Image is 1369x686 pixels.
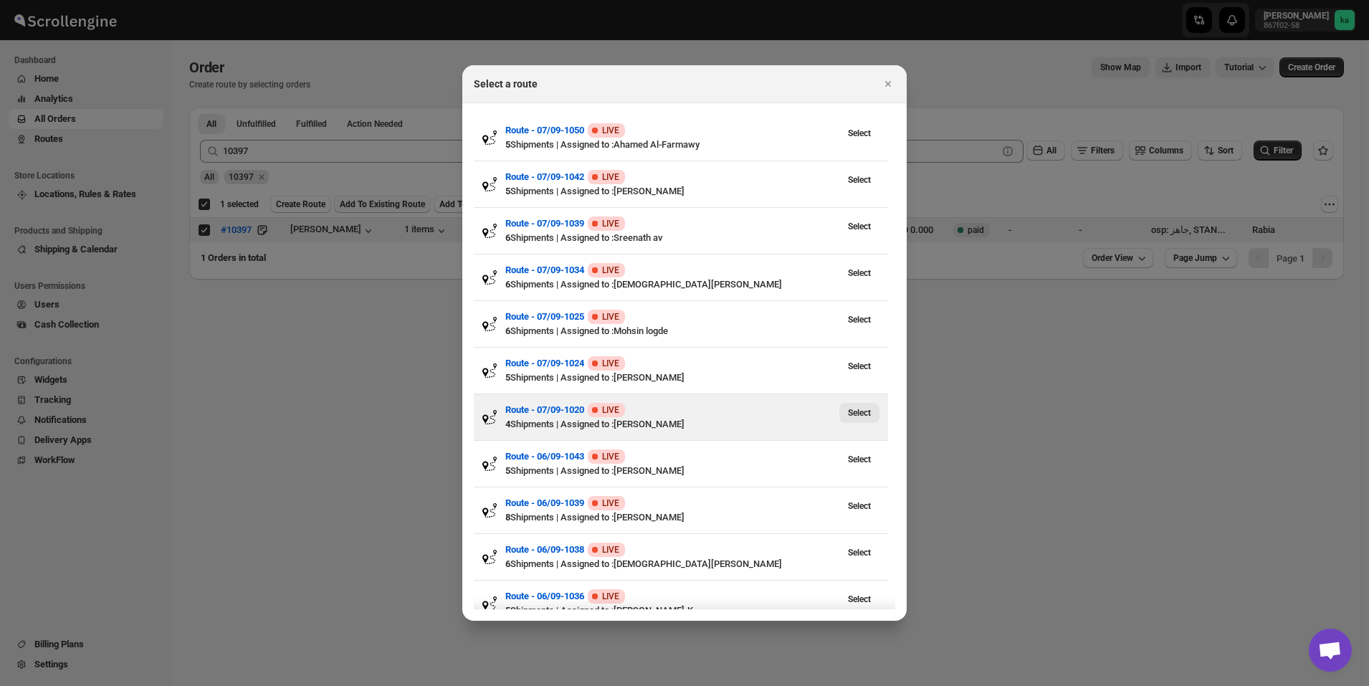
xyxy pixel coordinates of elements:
[848,128,871,139] span: Select
[505,419,510,429] b: 4
[848,267,871,279] span: Select
[602,125,619,136] span: LIVE
[505,465,510,476] b: 5
[602,358,619,369] span: LIVE
[505,589,584,604] button: Route - 06/09-1036
[602,451,619,462] span: LIVE
[839,403,879,423] button: View Route - 07/09-1020’s latest order
[505,496,584,510] button: Route - 06/09-1039
[505,464,839,478] div: Shipments | Assigned to : [PERSON_NAME]
[505,510,839,525] div: Shipments | Assigned to : [PERSON_NAME]
[1309,629,1352,672] div: Open chat
[505,543,584,557] button: Route - 06/09-1038
[505,417,839,432] div: Shipments | Assigned to : [PERSON_NAME]
[848,594,871,605] span: Select
[839,589,879,609] button: View Route - 06/09-1036’s latest order
[848,221,871,232] span: Select
[878,74,898,94] button: Close
[505,310,584,324] button: Route - 07/09-1025
[839,123,879,143] button: View Route - 07/09-1050’s latest order
[505,324,839,338] div: Shipments | Assigned to : Mohsin logde
[839,263,879,283] button: View Route - 07/09-1034’s latest order
[602,404,619,416] span: LIVE
[602,311,619,323] span: LIVE
[505,372,510,383] b: 5
[505,123,584,138] button: Route - 07/09-1050
[505,170,584,184] button: Route - 07/09-1042
[602,171,619,183] span: LIVE
[839,356,879,376] button: View Route - 07/09-1024’s latest order
[505,449,584,464] button: Route - 06/09-1043
[848,500,871,512] span: Select
[602,265,619,276] span: LIVE
[848,361,871,372] span: Select
[505,139,510,150] b: 5
[839,543,879,563] button: View Route - 06/09-1038’s latest order
[505,232,510,243] b: 6
[505,186,510,196] b: 5
[839,170,879,190] button: View Route - 07/09-1042’s latest order
[505,371,839,385] div: Shipments | Assigned to : [PERSON_NAME]
[505,356,584,371] button: Route - 07/09-1024
[839,496,879,516] button: View Route - 06/09-1039’s latest order
[505,325,510,336] b: 6
[839,216,879,237] button: View Route - 07/09-1039’s latest order
[505,231,839,245] div: Shipments | Assigned to : Sreenath av
[505,263,584,277] button: Route - 07/09-1034
[602,544,619,556] span: LIVE
[848,314,871,325] span: Select
[848,454,871,465] span: Select
[505,557,839,571] div: Shipments | Assigned to : [DEMOGRAPHIC_DATA][PERSON_NAME]
[505,277,839,292] div: Shipments | Assigned to : [DEMOGRAPHIC_DATA][PERSON_NAME]
[848,174,871,186] span: Select
[505,512,510,523] b: 8
[602,497,619,509] span: LIVE
[839,449,879,470] button: View Route - 06/09-1043’s latest order
[505,403,584,417] button: Route - 07/09-1020
[505,184,839,199] div: Shipments | Assigned to : [PERSON_NAME]
[474,77,538,91] h2: Select a route
[505,605,510,616] b: 5
[505,558,510,569] b: 6
[505,216,584,231] button: Route - 07/09-1039
[848,407,871,419] span: Select
[505,604,839,618] div: Shipments | Assigned to : [PERSON_NAME].K
[602,591,619,602] span: LIVE
[839,310,879,330] button: View Route - 07/09-1025’s latest order
[505,138,839,152] div: Shipments | Assigned to : Ahamed Al-Farmawy
[505,279,510,290] b: 6
[848,547,871,558] span: Select
[602,218,619,229] span: LIVE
